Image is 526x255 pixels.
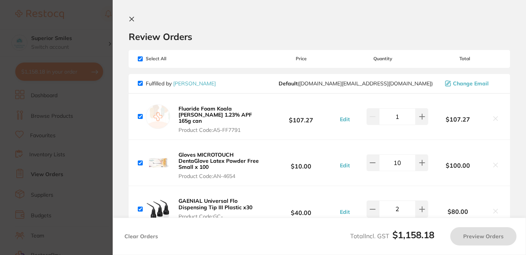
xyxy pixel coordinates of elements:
span: Change Email [453,80,489,87]
b: $100.00 [428,162,487,169]
b: $1,158.18 [392,229,434,241]
span: Total [428,56,501,61]
span: Product Code: A5-FF7791 [179,127,263,133]
button: Edit [338,116,352,123]
b: $40.00 [265,202,338,216]
img: NDd0aWhueg [146,151,170,175]
button: Fluoride Foam Koala [PERSON_NAME] 1.23% APF 165g can Product Code:A5-FF7791 [176,105,265,133]
button: GAENIAL Universal Flo Dispensing Tip III Plastic x30 Product Code:GC-GAENIALTIP30P [176,197,265,226]
b: Fluoride Foam Koala [PERSON_NAME] 1.23% APF 165g can [179,105,252,124]
span: Select All [138,56,214,61]
button: Clear Orders [122,227,160,245]
span: customer.care@henryschein.com.au [279,80,433,87]
b: $107.27 [265,110,338,124]
a: [PERSON_NAME] [173,80,216,87]
b: $10.00 [265,156,338,170]
span: Quantity [338,56,429,61]
button: Edit [338,162,352,169]
b: Default [279,80,298,87]
span: Product Code: GC-GAENIALTIP30P [179,213,263,226]
button: Change Email [443,80,501,87]
span: Total Incl. GST [350,232,434,240]
h2: Review Orders [129,31,510,42]
b: GAENIAL Universal Flo Dispensing Tip III Plastic x30 [179,197,252,210]
p: Fulfilled by [146,80,216,87]
b: $107.27 [428,116,487,123]
img: empty.jpg [146,104,170,129]
span: Product Code: AN-4654 [179,173,263,179]
img: cHoybGFyNg [146,197,170,221]
span: Price [265,56,338,61]
button: Edit [338,208,352,215]
b: $80.00 [428,208,487,215]
b: Gloves MICROTOUCH DentaGlove Latex Powder Free Small x 100 [179,151,259,170]
button: Preview Orders [450,227,516,245]
button: Gloves MICROTOUCH DentaGlove Latex Powder Free Small x 100 Product Code:AN-4654 [176,151,265,180]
